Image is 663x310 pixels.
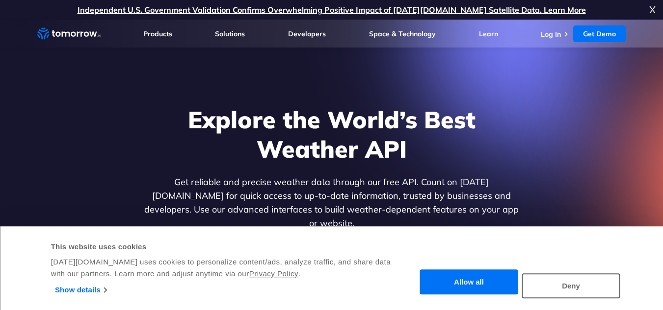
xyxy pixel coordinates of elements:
div: This website uses cookies [51,241,403,253]
a: Solutions [215,29,245,38]
button: Deny [522,273,620,298]
a: Privacy Policy [249,269,298,278]
div: [DATE][DOMAIN_NAME] uses cookies to personalize content/ads, analyze traffic, and share data with... [51,256,403,280]
a: Products [143,29,172,38]
a: Developers [288,29,326,38]
a: Learn [479,29,498,38]
button: Allow all [420,270,518,295]
a: Independent U.S. Government Validation Confirms Overwhelming Positive Impact of [DATE][DOMAIN_NAM... [78,5,586,15]
a: Show details [55,283,106,297]
a: Log In [541,30,561,39]
a: Get Demo [573,25,626,42]
h1: Explore the World’s Best Weather API [142,105,521,164]
p: Get reliable and precise weather data through our free API. Count on [DATE][DOMAIN_NAME] for quic... [142,175,521,230]
a: Space & Technology [369,29,436,38]
a: Home link [37,26,101,41]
